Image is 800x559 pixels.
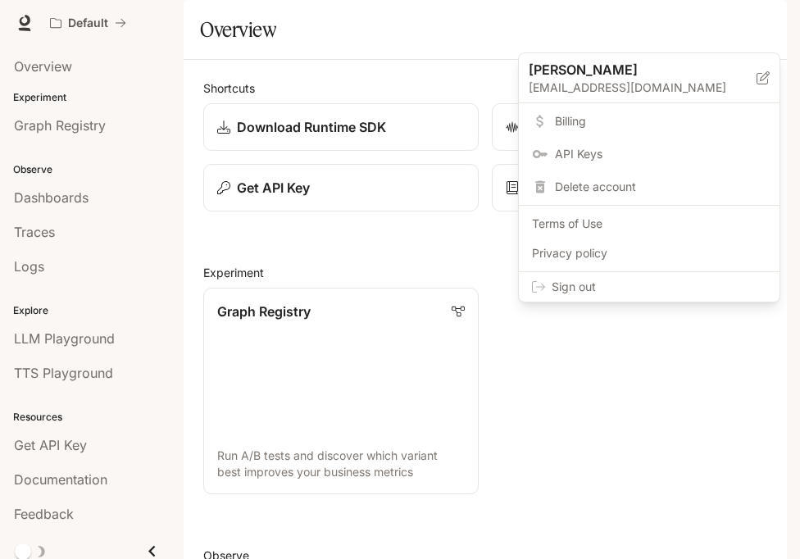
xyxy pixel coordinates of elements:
a: Privacy policy [522,239,776,268]
span: Billing [555,113,766,130]
a: Billing [522,107,776,136]
span: Sign out [552,279,766,295]
div: [PERSON_NAME][EMAIL_ADDRESS][DOMAIN_NAME] [519,53,780,103]
div: Delete account [522,172,776,202]
span: Privacy policy [532,245,766,261]
div: Sign out [519,272,780,302]
span: API Keys [555,146,766,162]
p: [EMAIL_ADDRESS][DOMAIN_NAME] [529,80,757,96]
span: Delete account [555,179,766,195]
a: API Keys [522,139,776,169]
span: Terms of Use [532,216,766,232]
p: [PERSON_NAME] [529,60,730,80]
a: Terms of Use [522,209,776,239]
